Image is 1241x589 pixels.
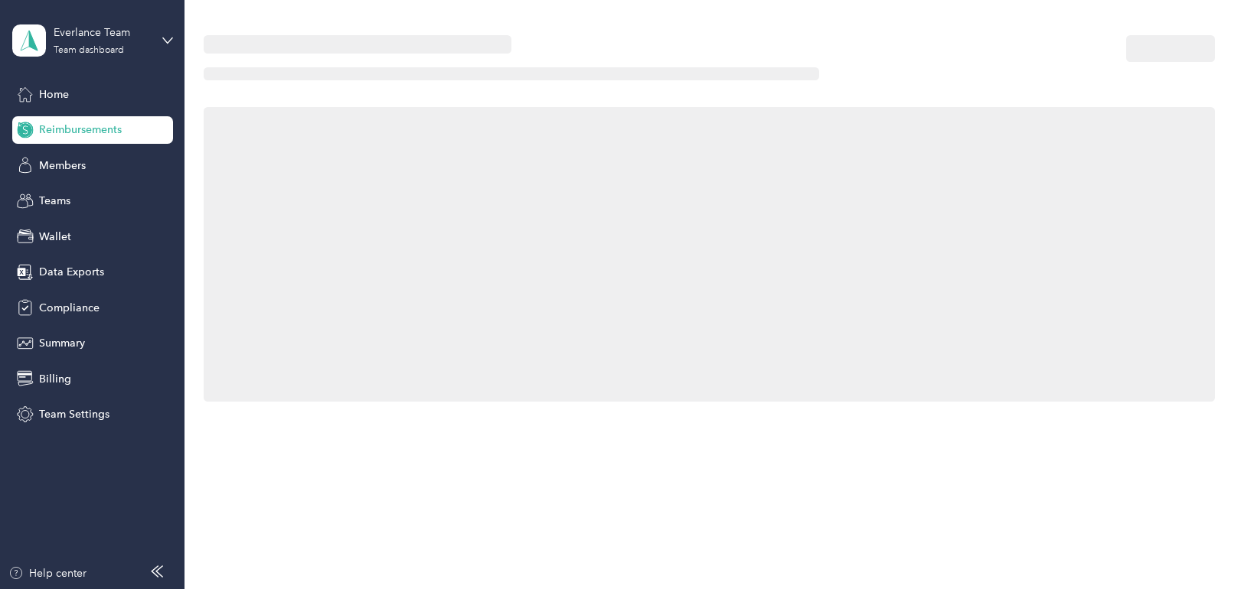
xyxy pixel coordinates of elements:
div: Everlance Team [54,24,149,41]
span: Wallet [39,229,71,245]
span: Team Settings [39,406,109,422]
span: Members [39,158,86,174]
span: Compliance [39,300,100,316]
div: Team dashboard [54,46,124,55]
iframe: Everlance-gr Chat Button Frame [1155,503,1241,589]
span: Reimbursements [39,122,122,138]
span: Data Exports [39,264,104,280]
button: Help center [8,565,87,581]
span: Billing [39,371,71,387]
span: Summary [39,335,85,351]
span: Teams [39,193,70,209]
span: Home [39,86,69,103]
